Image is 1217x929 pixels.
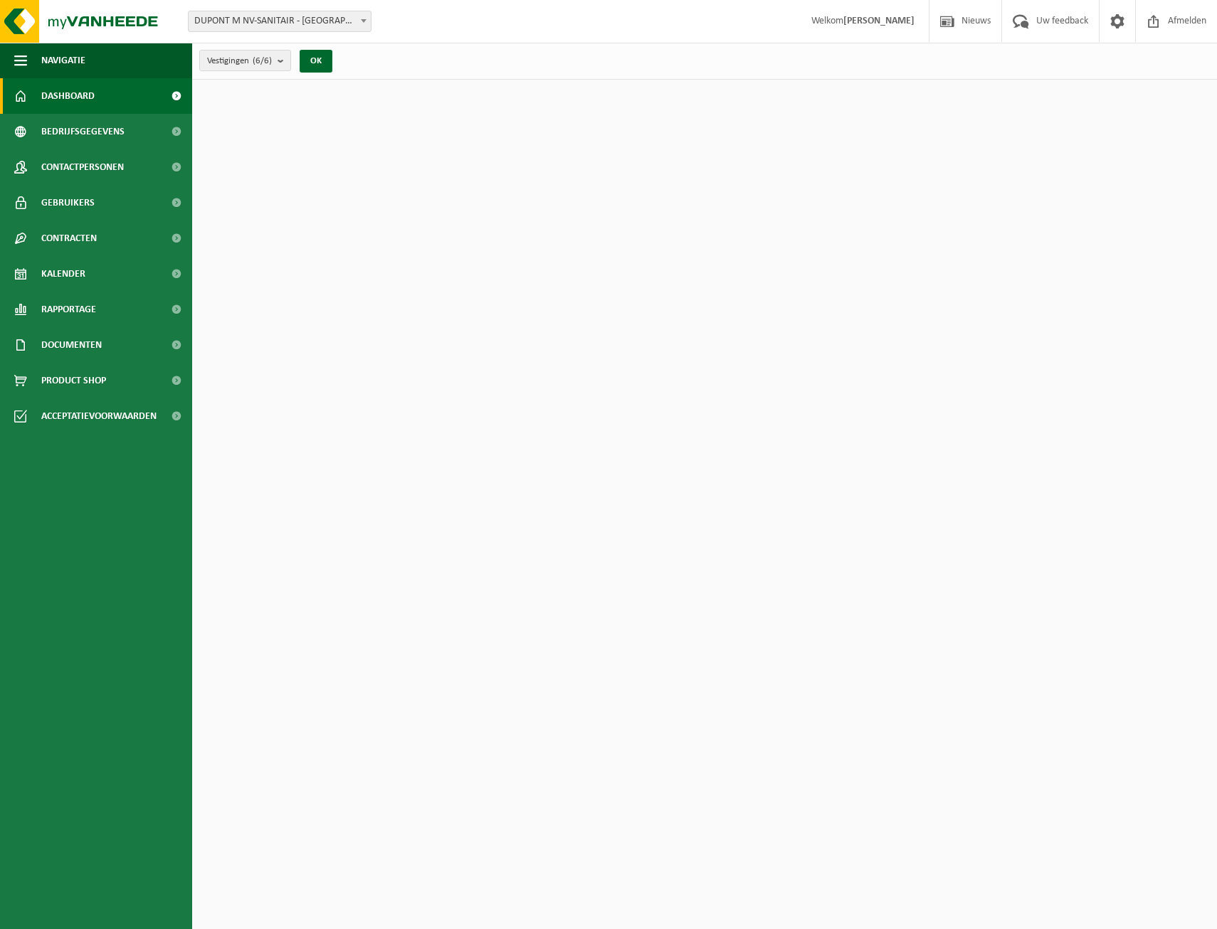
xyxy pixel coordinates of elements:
[41,363,106,398] span: Product Shop
[189,11,371,31] span: DUPONT M NV-SANITAIR - WERVIK
[300,50,332,73] button: OK
[41,256,85,292] span: Kalender
[41,292,96,327] span: Rapportage
[253,56,272,65] count: (6/6)
[188,11,372,32] span: DUPONT M NV-SANITAIR - WERVIK
[41,114,125,149] span: Bedrijfsgegevens
[41,327,102,363] span: Documenten
[41,221,97,256] span: Contracten
[41,78,95,114] span: Dashboard
[41,149,124,185] span: Contactpersonen
[199,50,291,71] button: Vestigingen(6/6)
[207,51,272,72] span: Vestigingen
[41,398,157,434] span: Acceptatievoorwaarden
[41,43,85,78] span: Navigatie
[41,185,95,221] span: Gebruikers
[843,16,915,26] strong: [PERSON_NAME]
